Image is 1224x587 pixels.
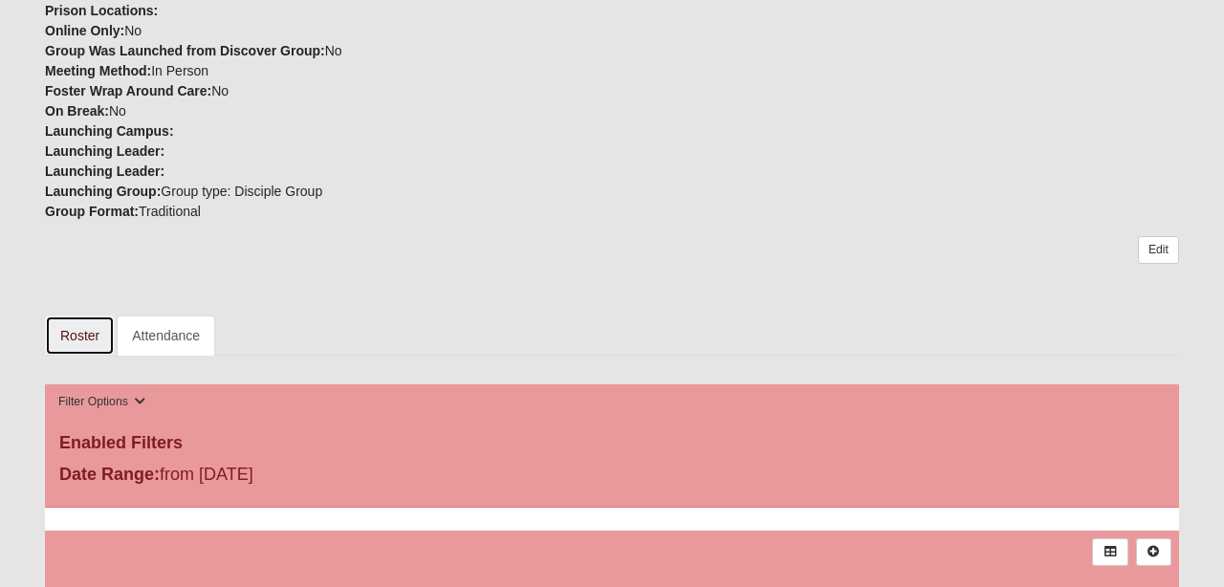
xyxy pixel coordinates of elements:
strong: On Break: [45,103,109,119]
strong: Meeting Method: [45,63,151,78]
strong: Prison Locations: [45,3,158,18]
strong: Launching Leader: [45,163,164,179]
a: Edit [1138,236,1179,264]
a: Attendance [117,315,215,356]
a: Export to Excel [1092,538,1127,566]
h4: Enabled Filters [59,433,1165,454]
div: from [DATE] [45,462,423,492]
a: Alt+N [1136,538,1171,566]
strong: Group Was Launched from Discover Group: [45,43,325,58]
strong: Online Only: [45,23,124,38]
a: Roster [45,315,115,356]
strong: Launching Campus: [45,123,174,139]
button: Filter Options [53,392,151,412]
strong: Launching Leader: [45,143,164,159]
strong: Group Format: [45,204,139,219]
strong: Launching Group: [45,184,161,199]
label: Date Range: [59,462,160,488]
strong: Foster Wrap Around Care: [45,83,211,98]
